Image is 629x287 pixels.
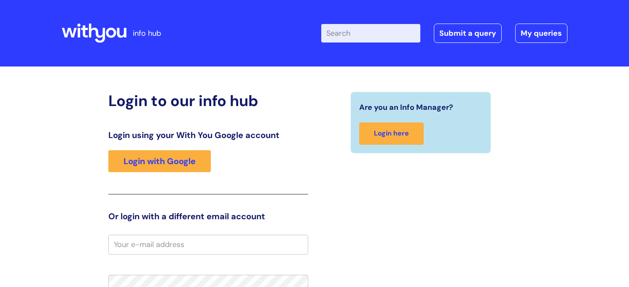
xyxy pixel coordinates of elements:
[515,24,567,43] a: My queries
[359,122,424,145] a: Login here
[133,27,161,40] p: info hub
[321,24,420,43] input: Search
[108,130,308,140] h3: Login using your With You Google account
[108,211,308,221] h3: Or login with a different email account
[108,150,211,172] a: Login with Google
[434,24,502,43] a: Submit a query
[359,101,453,114] span: Are you an Info Manager?
[108,92,308,110] h2: Login to our info hub
[108,235,308,254] input: Your e-mail address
